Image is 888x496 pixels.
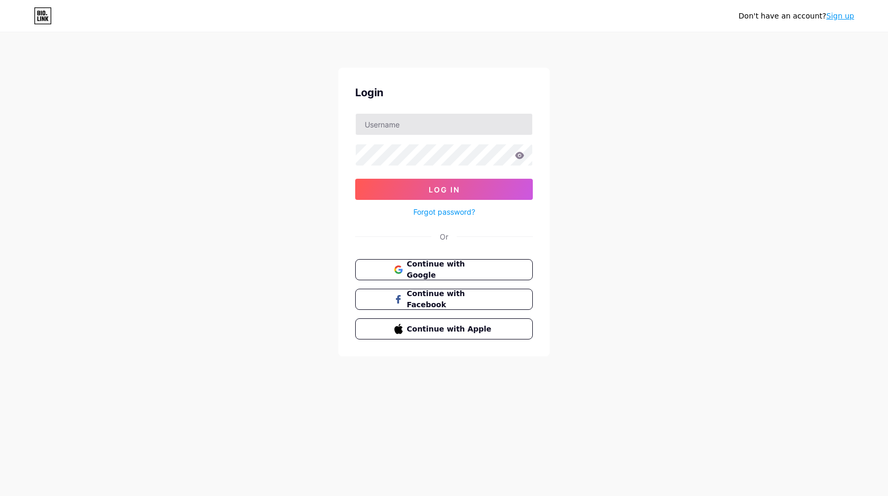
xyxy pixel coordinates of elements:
[440,231,448,242] div: Or
[355,259,533,280] button: Continue with Google
[355,318,533,339] button: Continue with Apple
[407,259,494,281] span: Continue with Google
[826,12,854,20] a: Sign up
[738,11,854,22] div: Don't have an account?
[407,324,494,335] span: Continue with Apple
[355,289,533,310] button: Continue with Facebook
[356,114,532,135] input: Username
[413,206,475,217] a: Forgot password?
[407,288,494,310] span: Continue with Facebook
[355,85,533,100] div: Login
[429,185,460,194] span: Log In
[355,179,533,200] button: Log In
